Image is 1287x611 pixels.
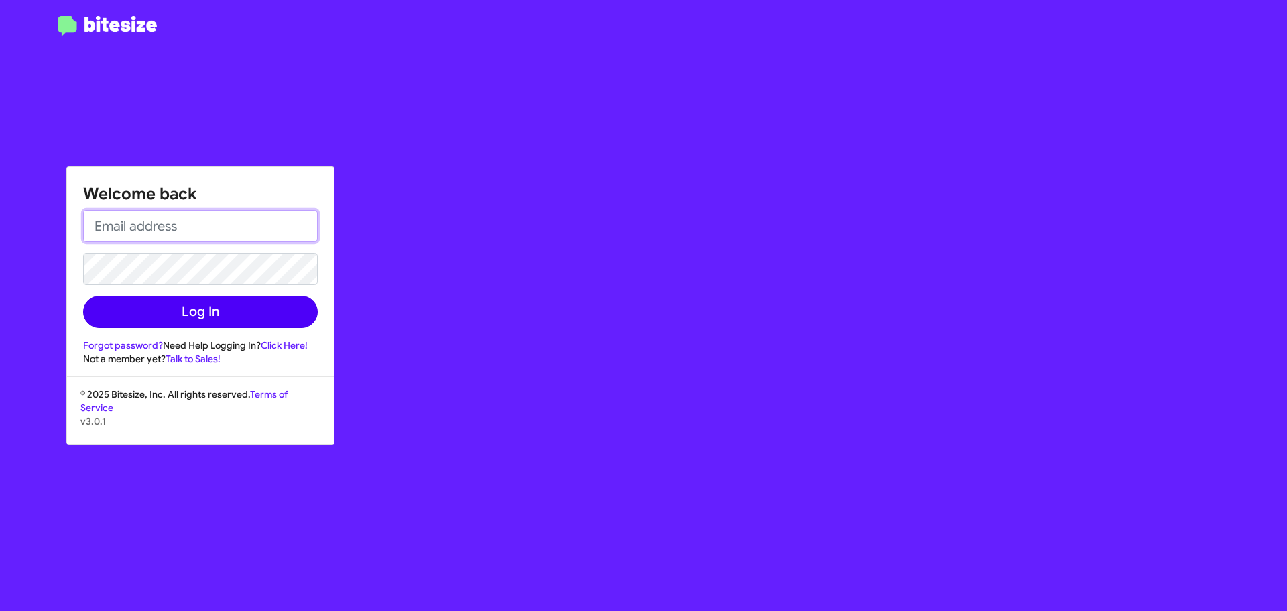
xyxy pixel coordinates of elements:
p: v3.0.1 [80,414,320,428]
a: Click Here! [261,339,308,351]
input: Email address [83,210,318,242]
div: Need Help Logging In? [83,339,318,352]
h1: Welcome back [83,183,318,205]
a: Forgot password? [83,339,163,351]
a: Talk to Sales! [166,353,221,365]
div: © 2025 Bitesize, Inc. All rights reserved. [67,388,334,444]
div: Not a member yet? [83,352,318,366]
button: Log In [83,296,318,328]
